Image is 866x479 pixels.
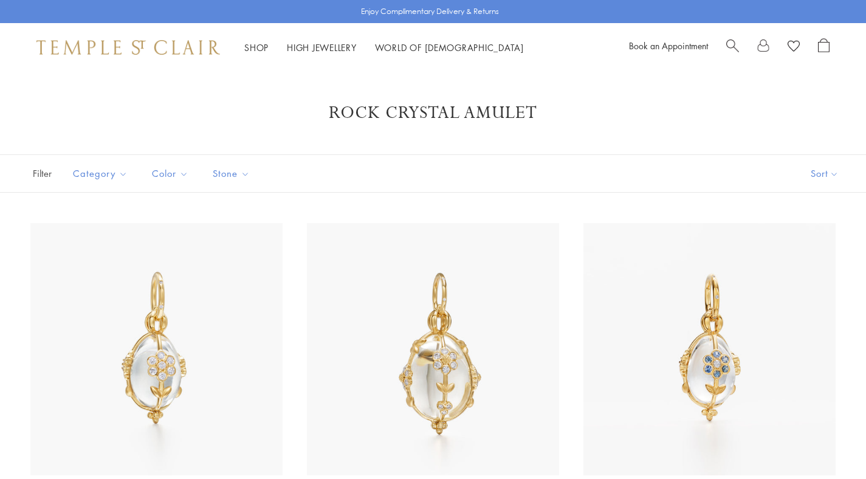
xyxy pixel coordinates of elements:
[49,102,817,124] h1: Rock Crystal Amulet
[67,166,137,181] span: Category
[307,223,559,475] img: P51889-E11FIORI
[726,38,739,57] a: Search
[361,5,499,18] p: Enjoy Complimentary Delivery & Returns
[244,40,524,55] nav: Main navigation
[64,160,137,187] button: Category
[287,41,357,53] a: High JewelleryHigh Jewellery
[146,166,198,181] span: Color
[818,38,830,57] a: Open Shopping Bag
[583,223,836,475] img: P56889-E11FIORMX
[36,40,220,55] img: Temple St. Clair
[143,160,198,187] button: Color
[788,38,800,57] a: View Wishlist
[783,155,866,192] button: Show sort by
[629,40,708,52] a: Book an Appointment
[244,41,269,53] a: ShopShop
[30,223,283,475] img: P51889-E11FIORI
[204,160,259,187] button: Stone
[207,166,259,181] span: Stone
[375,41,524,53] a: World of [DEMOGRAPHIC_DATA]World of [DEMOGRAPHIC_DATA]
